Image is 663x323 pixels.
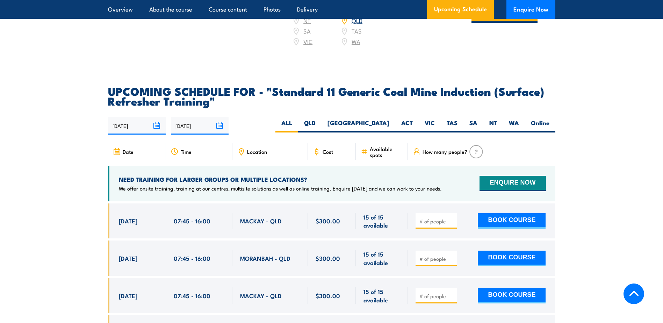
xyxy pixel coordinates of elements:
span: 15 of 15 available [363,287,400,304]
label: TAS [441,119,463,132]
span: MACKAY - QLD [240,292,282,300]
span: $300.00 [316,217,340,225]
span: 07:45 - 16:00 [174,217,210,225]
span: $300.00 [316,254,340,262]
span: How many people? [423,149,467,155]
label: WA [503,119,525,132]
label: ACT [395,119,419,132]
input: To date [171,117,229,135]
span: 07:45 - 16:00 [174,254,210,262]
label: [GEOGRAPHIC_DATA] [322,119,395,132]
a: QLD [352,16,362,24]
span: [DATE] [119,292,137,300]
input: # of people [419,218,454,225]
span: Time [181,149,192,155]
span: MORANBAH - QLD [240,254,290,262]
span: [DATE] [119,254,137,262]
h2: UPCOMING SCHEDULE FOR - "Standard 11 Generic Coal Mine Induction (Surface) Refresher Training" [108,86,555,106]
p: We offer onsite training, training at our centres, multisite solutions as well as online training... [119,185,442,192]
input: # of people [419,255,454,262]
span: $300.00 [316,292,340,300]
span: Cost [323,149,333,155]
span: Available spots [370,146,403,158]
label: ALL [275,119,298,132]
span: Date [123,149,134,155]
span: 15 of 15 available [363,250,400,266]
button: ENQUIRE NOW [480,176,546,191]
input: # of people [419,293,454,300]
label: VIC [419,119,441,132]
label: Online [525,119,555,132]
span: Location [247,149,267,155]
span: 07:45 - 16:00 [174,292,210,300]
label: QLD [298,119,322,132]
span: [DATE] [119,217,137,225]
button: BOOK COURSE [478,288,546,303]
span: MACKAY - QLD [240,217,282,225]
h4: NEED TRAINING FOR LARGER GROUPS OR MULTIPLE LOCATIONS? [119,175,442,183]
input: From date [108,117,166,135]
span: 15 of 15 available [363,213,400,229]
label: NT [483,119,503,132]
button: BOOK COURSE [478,251,546,266]
label: SA [463,119,483,132]
button: BOOK COURSE [478,213,546,229]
